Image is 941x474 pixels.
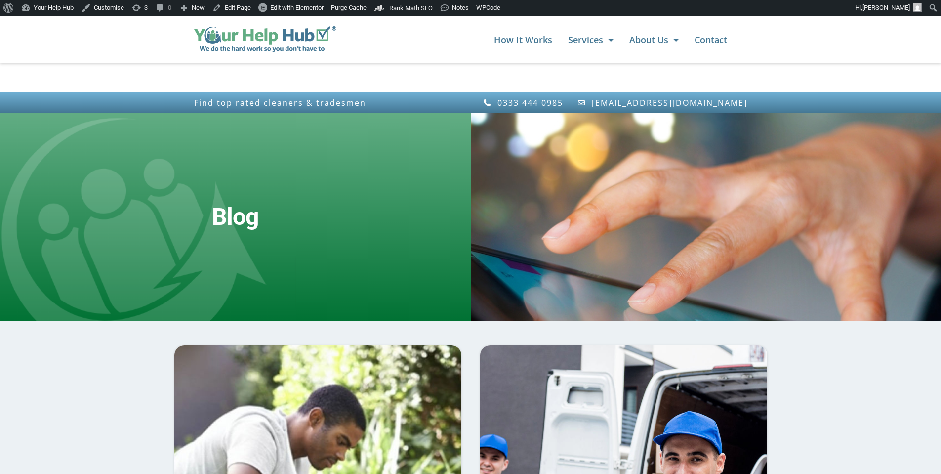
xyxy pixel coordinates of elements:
[194,26,337,53] img: Your Help Hub Wide Logo
[577,98,747,107] a: [EMAIL_ADDRESS][DOMAIN_NAME]
[389,4,433,12] span: Rank Math SEO
[589,98,747,107] span: [EMAIL_ADDRESS][DOMAIN_NAME]
[494,30,552,49] a: How It Works
[629,30,679,49] a: About Us
[194,98,466,107] h3: Find top rated cleaners & tradesmen
[495,98,563,107] span: 0333 444 0985
[270,4,324,11] span: Edit with Elementor
[568,30,614,49] a: Services
[483,98,564,107] a: 0333 444 0985
[346,30,727,49] nav: Menu
[862,4,910,11] span: [PERSON_NAME]
[695,30,727,49] a: Contact
[212,203,258,231] h2: Blog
